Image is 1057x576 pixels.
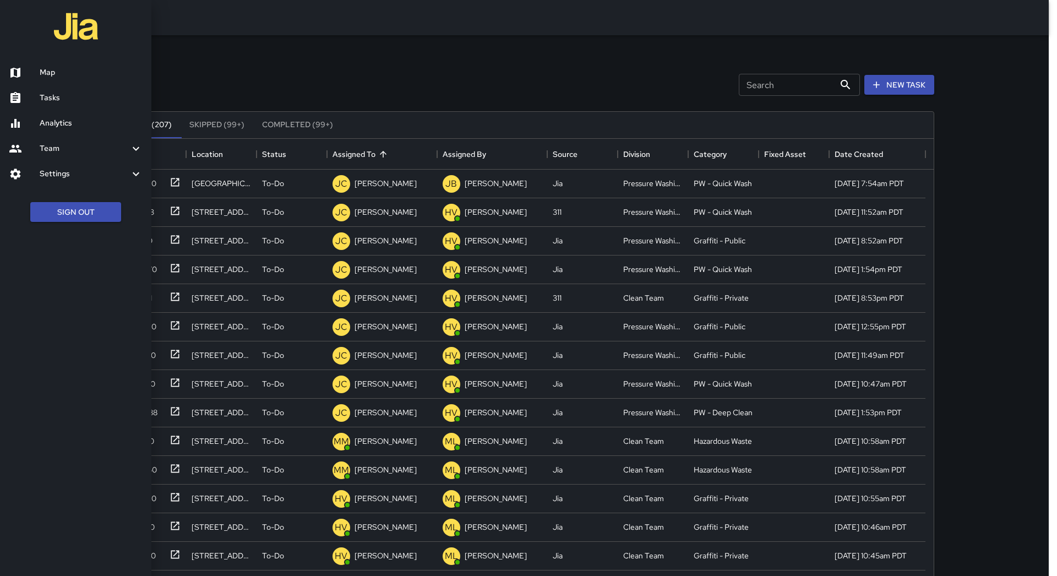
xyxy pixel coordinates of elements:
[30,202,121,222] button: Sign Out
[40,168,129,180] h6: Settings
[40,117,143,129] h6: Analytics
[40,92,143,104] h6: Tasks
[40,67,143,79] h6: Map
[40,143,129,155] h6: Team
[54,4,98,48] img: jia-logo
